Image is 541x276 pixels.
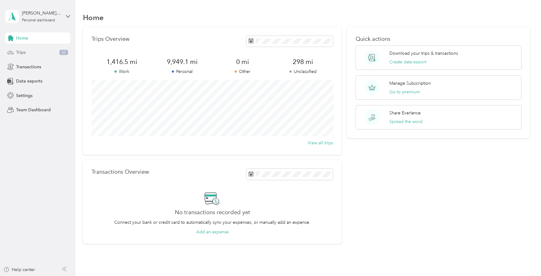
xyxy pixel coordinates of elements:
[83,14,104,21] h1: Home
[152,68,212,75] p: Personal
[389,118,422,125] button: Spread the word
[22,10,61,16] div: [PERSON_NAME] Eng
[273,57,333,66] span: 298 mi
[389,89,420,95] button: Go to premium
[356,36,522,42] p: Quick actions
[212,57,273,66] span: 0 mi
[389,59,426,65] button: Create data export
[152,57,212,66] span: 9,949.1 mi
[92,36,129,42] p: Trips Overview
[16,35,28,41] span: Home
[308,140,333,146] button: View all trips
[16,49,26,56] span: Trips
[92,57,152,66] span: 1,416.5 mi
[16,78,42,84] span: Data exports
[273,68,333,75] p: Unclassified
[59,50,68,55] span: 62
[16,64,41,70] span: Transactions
[92,68,152,75] p: Work
[389,80,431,87] p: Manage Subscription
[196,229,229,235] button: Add an expense
[114,219,310,226] p: Connect your bank or credit card to automatically sync your expenses, or manually add an expense.
[506,241,541,276] iframe: Everlance-gr Chat Button Frame
[389,50,458,57] p: Download your trips & transactions
[16,92,32,99] span: Settings
[92,169,149,175] p: Transactions Overview
[175,209,250,216] h2: No transactions recorded yet
[389,110,421,116] p: Share Everlance
[212,68,273,75] p: Other
[22,19,55,22] div: Personal dashboard
[16,107,51,113] span: Team Dashboard
[3,266,35,273] button: Help center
